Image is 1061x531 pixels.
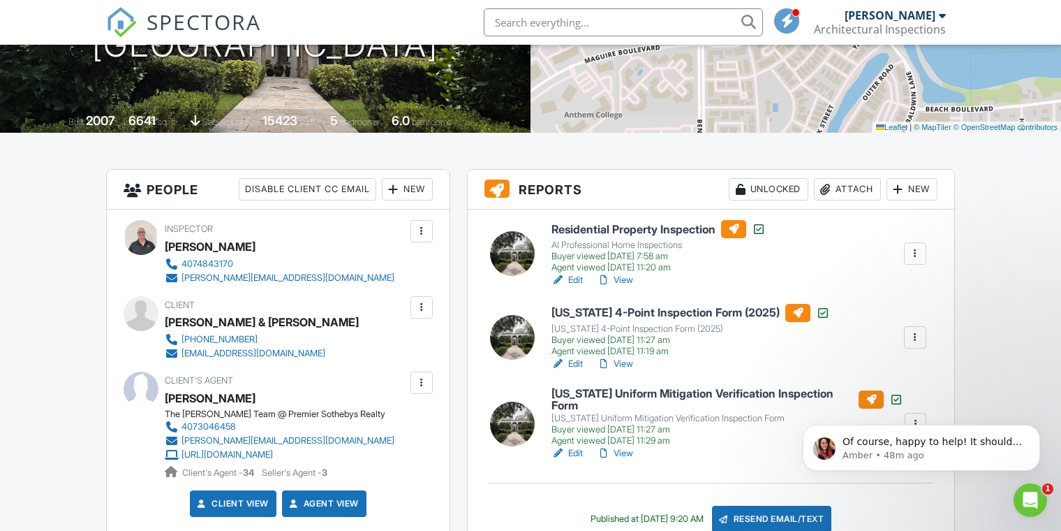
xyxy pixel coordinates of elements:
a: View [597,446,633,460]
a: View [597,357,633,371]
input: Search everything... [484,8,763,36]
div: 15423 [262,113,297,128]
a: [PERSON_NAME][EMAIL_ADDRESS][DOMAIN_NAME] [165,434,394,448]
span: | [910,123,912,131]
span: bedrooms [340,117,378,127]
strong: 3 [322,467,327,478]
a: [PERSON_NAME][EMAIL_ADDRESS][DOMAIN_NAME] [165,271,394,285]
span: Client's Agent [165,375,233,386]
a: [US_STATE] Uniform Mitigation Verification Inspection Form [US_STATE] Uniform Mitigation Verifica... [551,388,903,447]
h6: [US_STATE] 4-Point Inspection Form (2025) [551,304,830,322]
span: Lot Size [231,117,260,127]
h6: [US_STATE] Uniform Mitigation Verification Inspection Form [551,388,903,412]
a: Edit [551,357,583,371]
span: 1 [1042,483,1053,495]
div: 4073046458 [181,421,236,432]
a: Edit [551,446,583,460]
a: Leaflet [876,123,907,131]
iframe: Intercom live chat [1014,483,1047,517]
span: Seller's Agent - [262,467,327,478]
div: 2007 [86,113,115,128]
span: Built [68,117,84,127]
h3: Reports [468,170,954,210]
img: The Best Home Inspection Software - Spectora [106,7,137,38]
div: Buyer viewed [DATE] 7:58 am [551,251,766,262]
div: Agent viewed [DATE] 11:29 am [551,435,903,446]
div: [US_STATE] Uniform Mitigation Verification Inspection Form [551,413,903,424]
div: 4074843170 [181,259,233,270]
a: [PHONE_NUMBER] [165,333,348,347]
span: sq.ft. [299,117,317,127]
div: Buyer viewed [DATE] 11:27 am [551,424,903,435]
div: 5 [330,113,338,128]
div: [PERSON_NAME][EMAIL_ADDRESS][DOMAIN_NAME] [181,435,394,446]
span: Client's Agent - [182,467,256,478]
a: © MapTiler [914,123,951,131]
div: Buyer viewed [DATE] 11:27 am [551,335,830,346]
a: SPECTORA [106,19,261,48]
div: Agent viewed [DATE] 11:19 am [551,346,830,357]
div: [PERSON_NAME] [165,236,255,257]
a: [URL][DOMAIN_NAME] [165,448,394,462]
div: Attach [814,178,881,201]
div: Disable Client CC Email [239,178,376,201]
span: slab [202,117,218,127]
span: SPECTORA [147,7,261,36]
div: [URL][DOMAIN_NAME] [181,449,273,460]
div: [US_STATE] 4-Point Inspection Form (2025) [551,323,830,335]
div: [PHONE_NUMBER] [181,334,258,345]
a: [EMAIL_ADDRESS][DOMAIN_NAME] [165,347,348,361]
strong: 34 [243,467,254,478]
h6: Residential Property Inspection [551,220,766,238]
a: [US_STATE] 4-Point Inspection Form (2025) [US_STATE] 4-Point Inspection Form (2025) Buyer viewed ... [551,304,830,357]
a: Residential Property Inspection AI Professional Home Inspections Buyer viewed [DATE] 7:58 am Agen... [551,220,766,273]
div: [PERSON_NAME] & [PERSON_NAME] [165,312,359,333]
div: [PERSON_NAME] [845,8,935,22]
span: Inspector [165,224,213,234]
div: New [382,178,433,201]
a: 4073046458 [165,420,394,434]
div: The [PERSON_NAME] Team @ Premier Sothebys Realty [165,409,406,420]
a: Agent View [287,497,359,511]
span: sq. ft. [158,117,177,127]
a: [PERSON_NAME] [165,388,255,409]
div: [EMAIL_ADDRESS][DOMAIN_NAME] [181,348,325,359]
span: bathrooms [412,117,452,127]
span: Client [165,300,195,310]
div: 6.0 [392,113,410,128]
a: 4074843170 [165,257,394,271]
a: Edit [551,273,583,287]
a: Client View [195,497,269,511]
h3: People [107,170,450,210]
iframe: Intercom notifications message [782,395,1061,493]
div: Agent viewed [DATE] 11:20 am [551,262,766,273]
a: View [597,273,633,287]
div: New [886,178,937,201]
div: Architectural Inspections [814,22,946,36]
div: [PERSON_NAME][EMAIL_ADDRESS][DOMAIN_NAME] [181,272,394,284]
div: Published at [DATE] 9:20 AM [591,514,704,525]
div: AI Professional Home Inspections [551,240,766,251]
div: Unlocked [729,178,808,201]
div: 6641 [128,113,156,128]
a: © OpenStreetMap contributors [954,123,1058,131]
